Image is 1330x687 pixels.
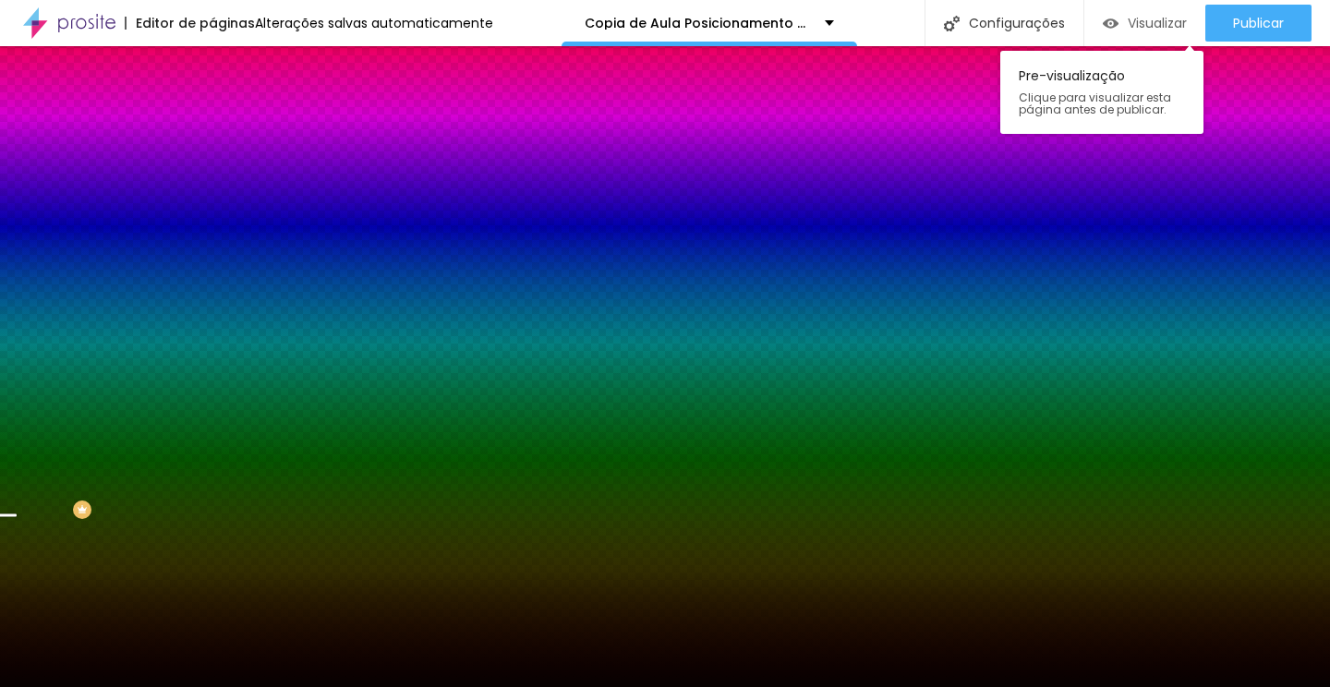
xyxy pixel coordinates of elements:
div: Pre-visualização [1000,51,1203,134]
span: Publicar [1233,16,1284,30]
div: Editor de páginas [125,17,255,30]
img: Icone [944,16,960,31]
span: Visualizar [1128,16,1187,30]
button: Visualizar [1084,5,1205,42]
p: Copia de Aula Posicionamento Modelo [PERSON_NAME] [585,17,811,30]
img: view-1.svg [1103,16,1118,31]
div: Alterações salvas automaticamente [255,17,493,30]
button: Publicar [1205,5,1312,42]
span: Clique para visualizar esta página antes de publicar. [1019,91,1185,115]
